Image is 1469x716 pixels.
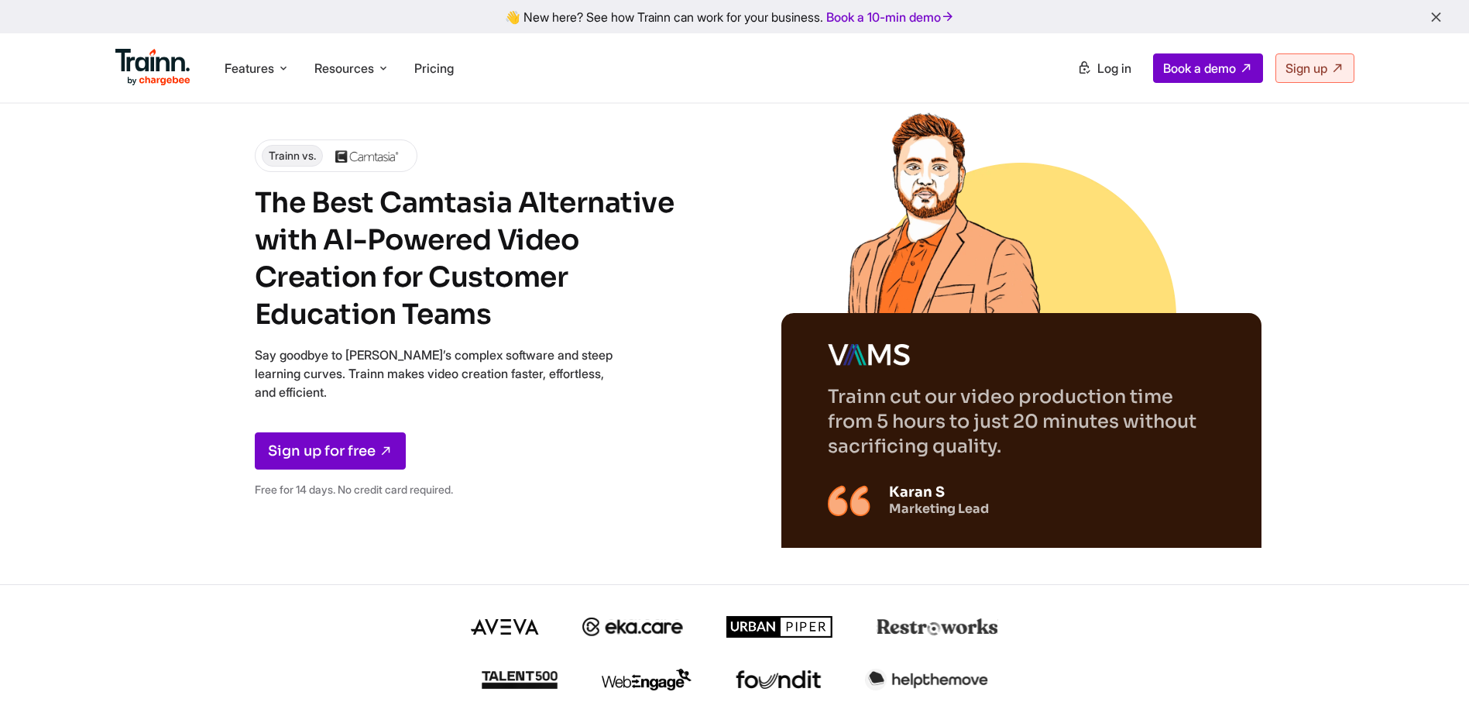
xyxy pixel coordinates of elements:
[889,484,989,501] p: Karan S
[471,619,539,635] img: aveva logo
[828,344,911,366] img: buildops
[582,618,683,636] img: ekacare logo
[889,501,989,517] p: Marketing Lead
[1275,53,1354,83] a: Sign up
[314,60,374,77] span: Resources
[414,60,454,76] a: Pricing
[823,6,958,28] a: Book a 10-min demo
[335,148,399,164] img: camtasia
[1068,54,1141,82] a: Log in
[115,49,191,86] img: Trainn Logo
[481,670,558,690] img: talent500 logo
[262,145,323,167] span: Trainn vs.
[824,93,1049,318] img: sabina dangal
[255,346,626,401] p: Say goodbye to [PERSON_NAME]’s complex software and steep learning curves. Trainn makes video cre...
[726,616,833,638] img: urbanpiper logo
[1285,60,1327,76] span: Sign up
[255,480,626,499] p: Free for 14 days. No credit card required.
[255,184,704,333] h1: The Best Camtasia Alternative with AI-Powered Video Creation for Customer Education Teams
[828,485,870,516] img: testimonial
[9,9,1460,24] div: 👋 New here? See how Trainn can work for your business.
[1153,53,1263,83] a: Book a demo
[865,669,988,690] img: helpthemove logo
[1097,60,1131,76] span: Log in
[828,384,1215,459] p: Trainn cut our video production time from 5 hours to just 20 minutes without sacrificing quality.
[735,670,822,689] img: foundit logo
[877,618,998,635] img: restroworks logo
[1392,642,1469,716] iframe: Chat Widget
[602,669,692,690] img: webengage logo
[225,60,274,77] span: Features
[1163,60,1236,76] span: Book a demo
[255,432,406,470] a: Sign up for free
